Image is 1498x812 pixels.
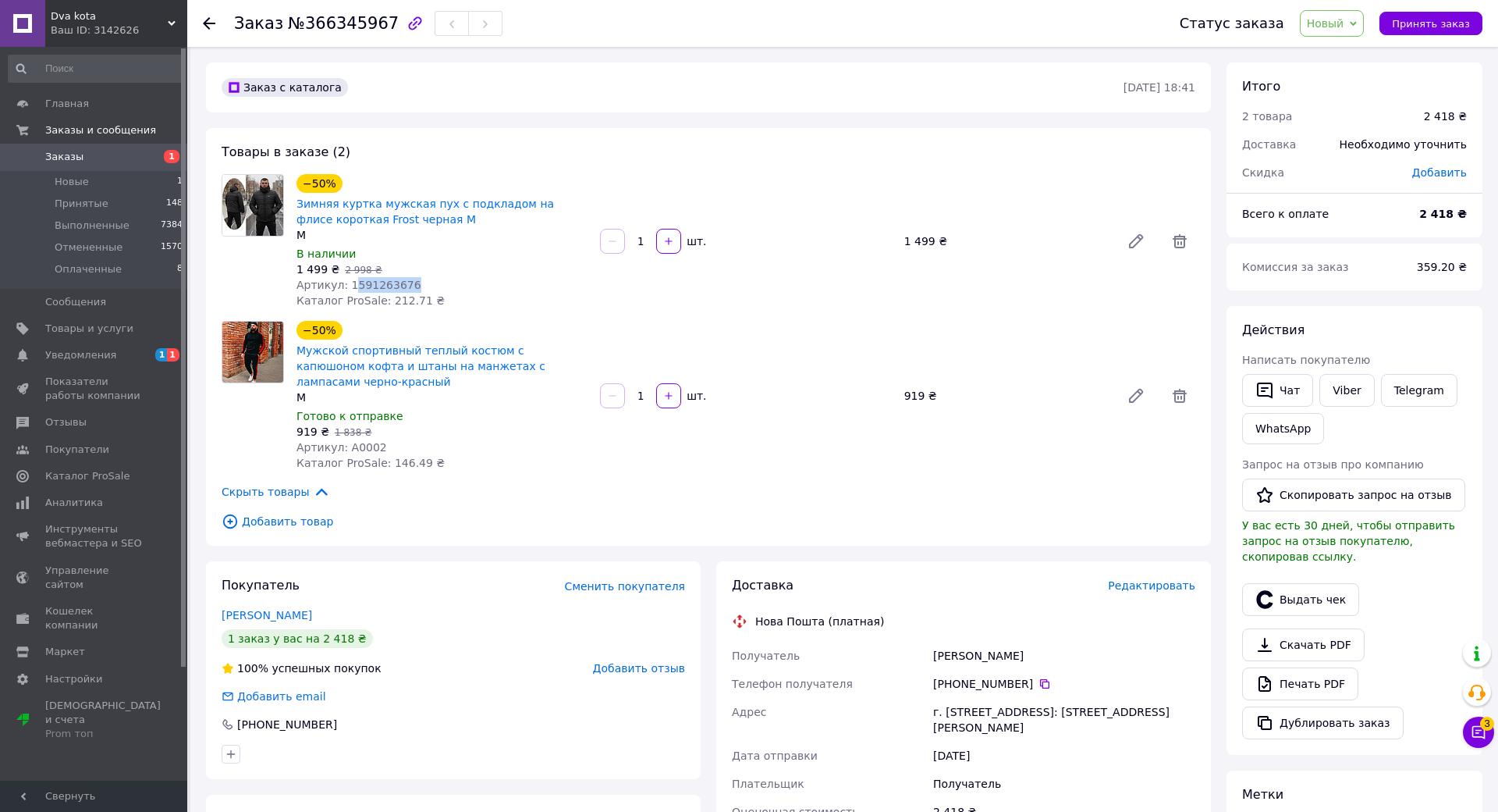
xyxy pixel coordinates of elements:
div: Добавить email [220,689,328,704]
span: 3 [1480,717,1494,731]
div: 1 499 ₴ [898,230,1114,252]
span: Главная [45,97,89,111]
div: −50% [296,321,343,340]
a: Viber [1319,374,1374,407]
span: Маркет [45,645,85,659]
div: [PERSON_NAME] [930,642,1198,670]
span: Отмененные [55,240,122,255]
div: Вернуться назад [203,16,215,31]
span: Выполненные [55,219,130,233]
span: Удалить [1164,226,1195,257]
span: Редактировать [1108,579,1195,592]
span: Запрос на отзыв про компанию [1242,458,1424,471]
time: [DATE] 18:41 [1123,81,1195,94]
img: Мужской спортивный теплый костюм с капюшоном кофта и штаны на манжетах с лампасами черно-красный [222,322,283,383]
span: Сменить покупателя [565,580,685,593]
span: [DEMOGRAPHIC_DATA] и счета [45,699,161,742]
span: Уведомления [45,348,116,362]
span: Новый [1307,17,1344,30]
div: Необходимо уточнить [1330,127,1476,162]
span: Артикул: A0002 [296,441,387,454]
span: Покупатели [45,443,109,457]
span: Настройки [45,672,102,686]
button: Чат [1242,374,1313,407]
span: 2 товара [1242,110,1292,123]
div: успешных покупок [222,661,382,676]
span: Каталог ProSale [45,469,130,483]
button: Чат с покупателем3 [1463,717,1494,748]
div: Нова Пошта (платная) [751,614,888,629]
span: 359.20 ₴ [1417,261,1467,273]
span: Управление сайтом [45,564,144,592]
div: Ваш ID: 3142626 [51,23,187,37]
span: Dva kota [51,9,168,23]
div: −50% [296,174,343,193]
span: В наличии [296,248,356,260]
span: Итого [1242,79,1280,94]
span: Принятые [55,197,108,211]
span: Каталог ProSale: 212.71 ₴ [296,294,445,307]
div: Получатель [930,770,1198,798]
span: Написать покупателю [1242,354,1370,366]
span: 1 [167,348,179,361]
div: [PHONE_NUMBER] [933,676,1195,692]
a: Мужской спортивный теплый костюм с капюшоном кофта и штаны на манжетах с лампасами черно-красный [296,344,545,388]
span: Добавить товар [222,513,1195,530]
span: Кошелек компании [45,604,144,632]
div: Статус заказа [1180,16,1284,31]
b: 2 418 ₴ [1419,208,1467,220]
span: Телефон получателя [732,678,853,690]
span: 100% [237,662,268,675]
span: Получатель [732,650,800,662]
span: Показатели работы компании [45,375,144,403]
span: Заказы [45,150,83,164]
span: Действия [1242,322,1305,337]
span: Добавить [1412,166,1467,179]
span: Комиссия за заказ [1242,261,1349,273]
a: Зимняя куртка мужская пух с подкладом на флисе короткая Frost черная M [296,198,554,226]
span: Удалить [1164,380,1195,411]
span: Сообщения [45,295,106,309]
div: M [296,390,587,405]
div: [PHONE_NUMBER] [236,717,339,732]
span: 919 ₴ [296,426,329,438]
div: 2 418 ₴ [1424,109,1467,124]
span: Оплаченные [55,262,122,276]
a: Скачать PDF [1242,629,1365,661]
span: 1 [155,348,168,361]
a: [PERSON_NAME] [222,609,312,621]
div: [DATE] [930,742,1198,770]
button: Выдать чек [1242,583,1359,616]
img: Зимняя куртка мужская пух с подкладом на флисе короткая Frost черная M [222,175,283,236]
span: 1 499 ₴ [296,263,339,276]
span: Скидка [1242,166,1284,179]
span: Аналитика [45,496,103,510]
span: 1 [164,150,179,163]
span: Товары и услуги [45,322,133,336]
span: Отзывы [45,415,87,429]
span: Принять заказ [1392,18,1470,30]
span: Заказ [234,14,283,33]
span: №366345967 [288,14,399,33]
div: 919 ₴ [898,385,1114,407]
span: 2 998 ₴ [345,265,382,276]
a: Редактировать [1120,226,1152,257]
button: Дублировать заказ [1242,707,1404,739]
span: Плательщик [732,778,804,790]
span: Адрес [732,706,766,718]
div: шт. [683,388,708,404]
span: 8 [177,262,183,276]
div: Заказ с каталога [222,78,348,97]
a: Telegram [1381,374,1457,407]
div: 1 заказ у вас на 2 418 ₴ [222,629,373,648]
div: г. [STREET_ADDRESS]: [STREET_ADDRESS][PERSON_NAME] [930,698,1198,742]
span: Артикул: 1591263676 [296,279,421,291]
span: Доставка [732,578,793,593]
span: Каталог ProSale: 146.49 ₴ [296,457,445,469]
span: Товары в заказе (2) [222,144,350,159]
div: M [296,227,587,243]
span: Новые [55,175,89,189]
button: Скопировать запрос на отзыв [1242,479,1465,511]
span: Доставка [1242,138,1296,151]
span: Скрыть товары [222,483,330,500]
